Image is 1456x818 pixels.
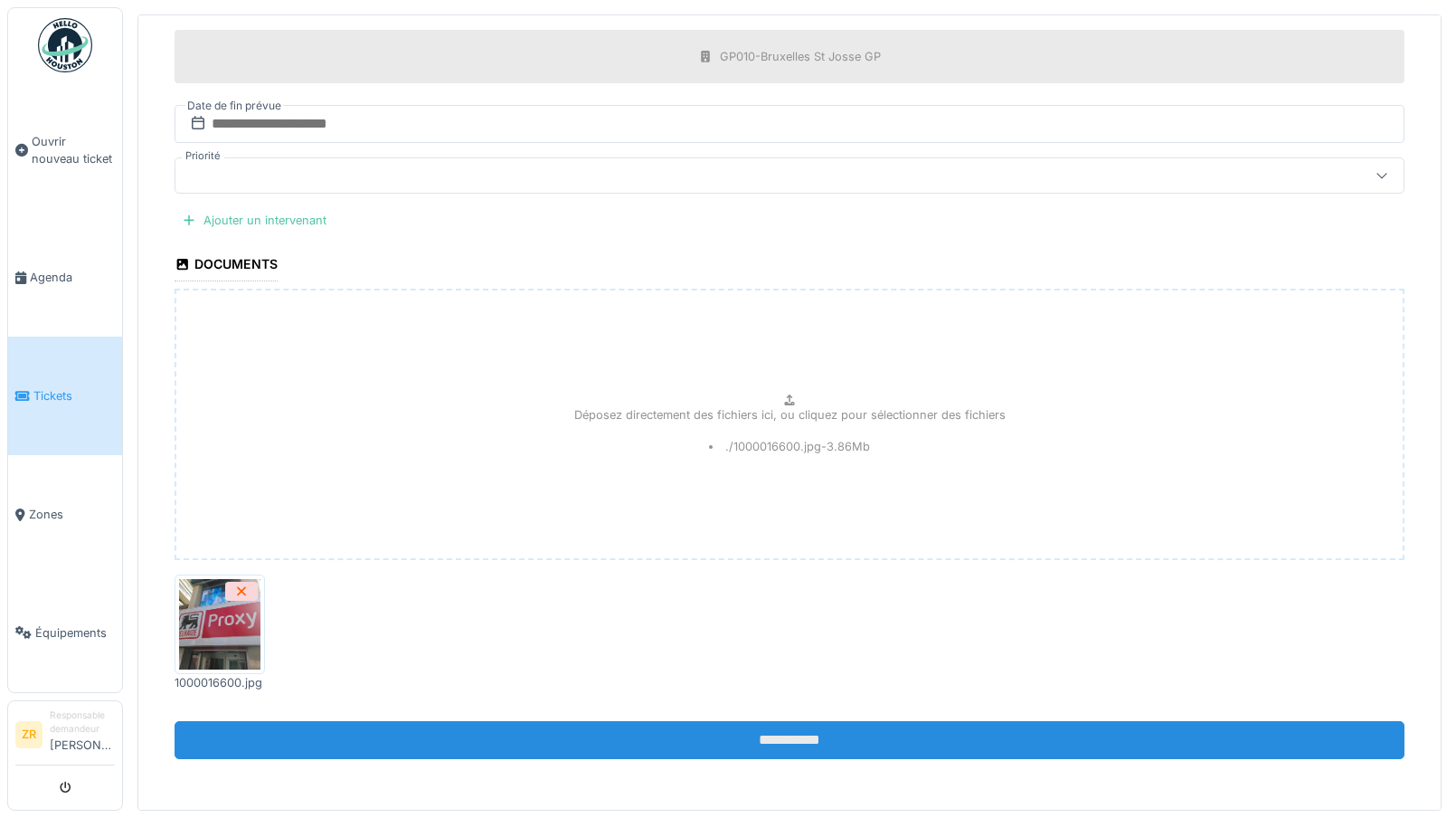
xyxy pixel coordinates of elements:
[574,406,1006,423] p: Déposez directement des fichiers ici, ou cliquez pour sélectionner des fichiers
[185,96,283,116] label: Date de fin prévue
[8,337,122,455] a: Tickets
[709,438,870,455] li: ./1000016600.jpg - 3.86 Mb
[38,18,92,72] img: Badge_color-CXgf-gQk.svg
[50,709,115,761] li: [PERSON_NAME]
[175,674,265,691] div: 1000016600.jpg
[179,579,260,670] img: 8jz89v0xcukewo8q04x09oam2gzw
[8,82,122,218] a: Ouvrir nouveau ticket
[29,506,115,523] span: Zones
[8,455,122,574] a: Zones
[8,218,122,337] a: Agenda
[35,624,115,642] span: Équipements
[175,251,278,281] div: Documents
[32,133,115,167] span: Ouvrir nouveau ticket
[33,387,115,404] span: Tickets
[30,269,115,286] span: Agenda
[15,721,43,748] li: ZR
[182,148,224,164] label: Priorité
[720,48,881,65] div: GP010-Bruxelles St Josse GP
[175,208,334,233] div: Ajouter un intervenant
[8,574,122,692] a: Équipements
[50,709,115,737] div: Responsable demandeur
[15,709,115,766] a: ZR Responsable demandeur[PERSON_NAME]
